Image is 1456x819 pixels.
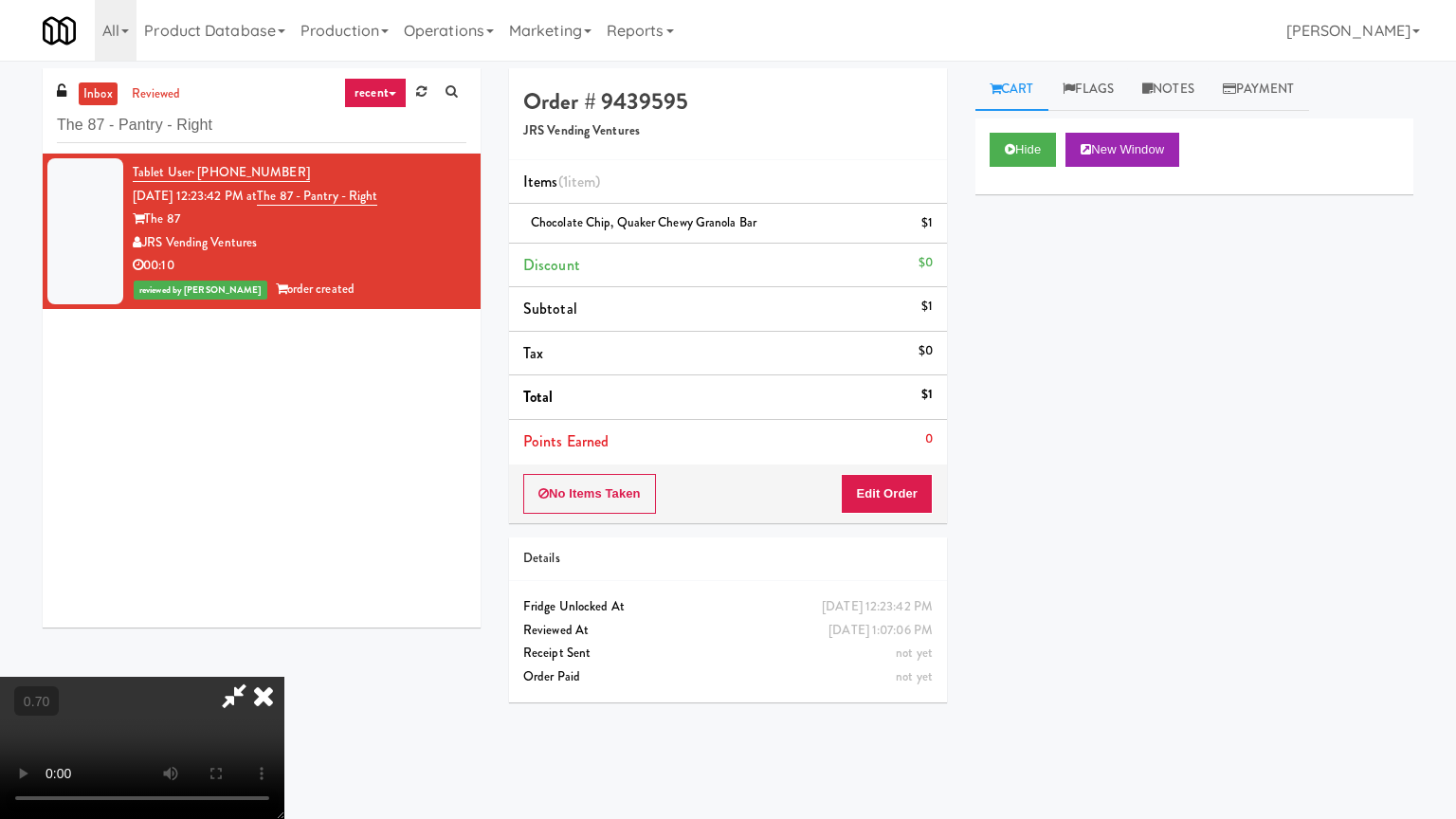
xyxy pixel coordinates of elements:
div: 0 [925,428,933,451]
div: $1 [921,211,933,235]
div: Receipt Sent [523,642,933,665]
span: Chocolate Chip, Quaker Chewy Granola Bar [531,213,756,231]
span: Points Earned [523,430,609,452]
a: inbox [79,82,118,106]
span: Subtotal [523,298,577,319]
div: 00:10 [133,254,466,278]
div: $1 [921,383,933,407]
div: Order Paid [523,665,933,689]
span: order created [276,280,355,298]
div: JRS Vending Ventures [133,231,466,255]
a: reviewed [127,82,186,106]
div: $0 [919,339,933,363]
a: Flags [1048,68,1129,111]
span: Total [523,386,554,408]
span: reviewed by [PERSON_NAME] [134,281,267,300]
div: $1 [921,295,933,318]
a: recent [344,78,407,108]
span: Tax [523,342,543,364]
span: not yet [896,644,933,662]
button: No Items Taken [523,474,656,514]
a: Tablet User· [PHONE_NUMBER] [133,163,310,182]
div: [DATE] 12:23:42 PM [822,595,933,619]
span: Discount [523,254,580,276]
div: Reviewed At [523,619,933,643]
div: $0 [919,251,933,275]
span: [DATE] 12:23:42 PM at [133,187,257,205]
div: The 87 [133,208,466,231]
a: The 87 - Pantry - Right [257,187,377,206]
span: (1 ) [558,171,601,192]
a: Cart [975,68,1048,111]
a: Notes [1128,68,1209,111]
ng-pluralize: item [568,171,595,192]
div: Fridge Unlocked At [523,595,933,619]
button: New Window [1065,133,1179,167]
span: Items [523,171,600,192]
button: Edit Order [841,474,933,514]
span: · [PHONE_NUMBER] [191,163,310,181]
h5: JRS Vending Ventures [523,124,933,138]
img: Micromart [43,14,76,47]
h4: Order # 9439595 [523,89,933,114]
div: Details [523,547,933,571]
span: not yet [896,667,933,685]
input: Search vision orders [57,108,466,143]
a: Payment [1209,68,1309,111]
li: Tablet User· [PHONE_NUMBER][DATE] 12:23:42 PM atThe 87 - Pantry - RightThe 87JRS Vending Ventures... [43,154,481,309]
button: Hide [990,133,1056,167]
div: [DATE] 1:07:06 PM [828,619,933,643]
